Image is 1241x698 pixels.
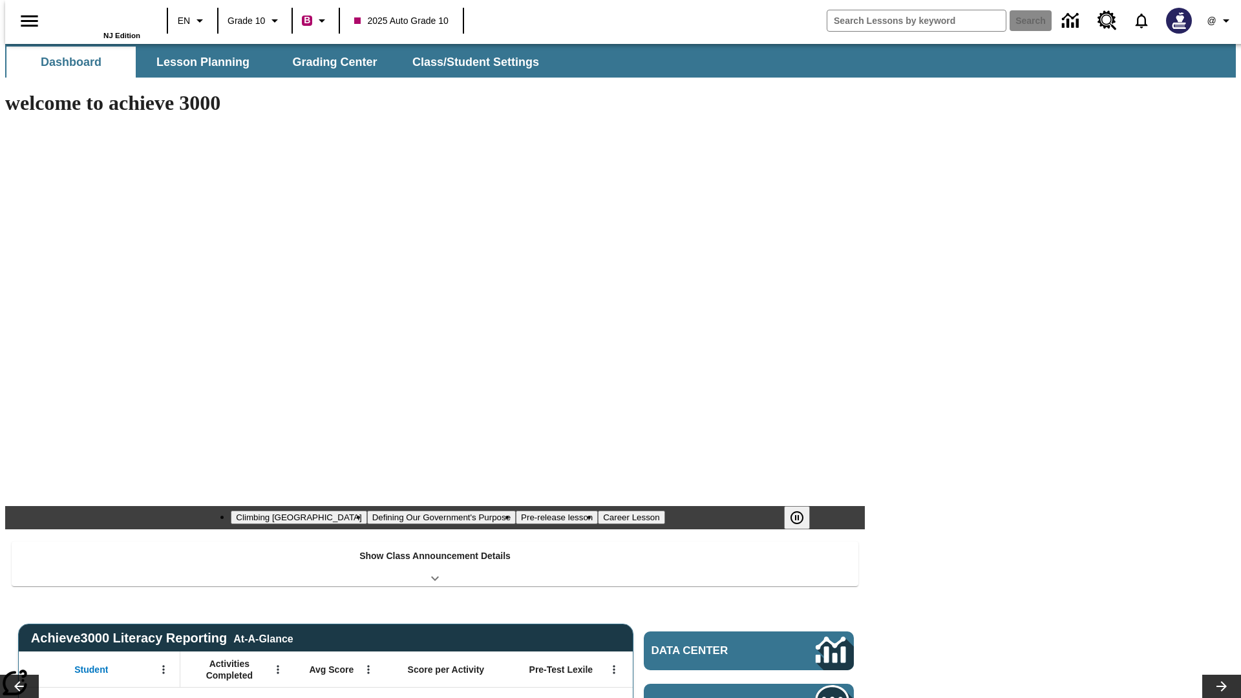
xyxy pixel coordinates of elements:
[270,47,399,78] button: Grading Center
[138,47,268,78] button: Lesson Planning
[74,664,108,675] span: Student
[1090,3,1125,38] a: Resource Center, Will open in new tab
[5,44,1236,78] div: SubNavbar
[359,660,378,679] button: Open Menu
[31,631,293,646] span: Achieve3000 Literacy Reporting
[408,664,485,675] span: Score per Activity
[268,660,288,679] button: Open Menu
[172,9,213,32] button: Language: EN, Select a language
[644,631,854,670] a: Data Center
[402,47,549,78] button: Class/Student Settings
[827,10,1006,31] input: search field
[1200,9,1241,32] button: Profile/Settings
[529,664,593,675] span: Pre-Test Lexile
[367,511,516,524] button: Slide 2 Defining Our Government's Purpose
[12,542,858,586] div: Show Class Announcement Details
[1158,4,1200,37] button: Select a new avatar
[309,664,354,675] span: Avg Score
[304,12,310,28] span: B
[231,511,366,524] button: Slide 1 Climbing Mount Tai
[1207,14,1216,28] span: @
[233,631,293,645] div: At-A-Glance
[56,6,140,32] a: Home
[1166,8,1192,34] img: Avatar
[516,511,598,524] button: Slide 3 Pre-release lesson
[103,32,140,39] span: NJ Edition
[1125,4,1158,37] a: Notifications
[5,47,551,78] div: SubNavbar
[56,5,140,39] div: Home
[6,47,136,78] button: Dashboard
[354,14,448,28] span: 2025 Auto Grade 10
[178,14,190,28] span: EN
[1054,3,1090,39] a: Data Center
[154,660,173,679] button: Open Menu
[222,9,288,32] button: Grade: Grade 10, Select a grade
[604,660,624,679] button: Open Menu
[297,9,335,32] button: Boost Class color is violet red. Change class color
[5,91,865,115] h1: welcome to achieve 3000
[652,644,772,657] span: Data Center
[1202,675,1241,698] button: Lesson carousel, Next
[187,658,272,681] span: Activities Completed
[598,511,664,524] button: Slide 4 Career Lesson
[359,549,511,563] p: Show Class Announcement Details
[228,14,265,28] span: Grade 10
[784,506,810,529] button: Pause
[10,2,48,40] button: Open side menu
[784,506,823,529] div: Pause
